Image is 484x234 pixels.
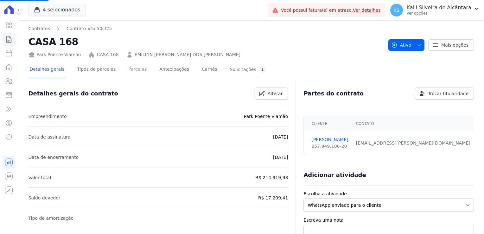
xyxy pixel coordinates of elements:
th: Cliente [304,116,352,131]
p: R$ 17.209,41 [258,194,288,202]
span: Trocar titularidade [428,90,468,97]
a: Alterar [255,88,288,100]
a: Ver detalhes [353,8,381,13]
a: Antecipações [158,62,190,78]
p: [DATE] [273,153,288,161]
label: Escolha a atividade [303,191,474,197]
button: 4 selecionados [29,4,86,16]
nav: Breadcrumb [29,25,112,32]
div: Solicitações [230,67,266,73]
div: 857.949.100-20 [311,143,348,150]
p: R$ 214.919,93 [255,174,288,181]
p: Ver opções [407,11,471,16]
a: [PERSON_NAME] [311,136,348,143]
a: Parcelas [127,62,148,78]
a: Detalhes gerais [29,62,66,78]
h3: Partes do contrato [303,90,364,97]
p: Valor total [29,174,51,181]
p: Park Poente Viamão [244,113,288,120]
th: Contato [352,116,474,131]
h3: Detalhes gerais do contrato [29,90,118,97]
a: Mais opções [428,39,474,51]
div: [EMAIL_ADDRESS][PERSON_NAME][DOMAIN_NAME] [356,140,470,146]
button: KS Kalil Silveira de Alcântara Ver opções [385,1,484,19]
p: Saldo devedor [29,194,60,202]
span: Mais opções [441,42,468,48]
a: EMILLYN [PERSON_NAME] DOS [PERSON_NAME] [135,51,240,58]
span: Ativo [391,39,411,51]
div: Park Poente Viamão [29,51,81,58]
div: 1 [259,67,266,73]
p: [DATE] [273,133,288,141]
h3: Adicionar atividade [303,171,366,179]
p: Data de encerramento [29,153,79,161]
p: Tipo de amortização [29,214,74,222]
p: Data de assinatura [29,133,71,141]
nav: Breadcrumb [29,25,383,32]
p: Kalil Silveira de Alcântara [407,4,471,11]
button: Ativo [388,39,425,51]
a: Carnês [201,62,219,78]
a: CASA 168 [97,51,118,58]
a: Contratos [29,25,50,32]
span: Alterar [268,90,283,97]
a: Tipos de parcelas [76,62,117,78]
a: Solicitações1 [229,62,268,78]
h2: CASA 168 [29,35,383,49]
a: Contrato #5d50cf25 [67,25,112,32]
span: KS [394,8,399,12]
p: Empreendimento [29,113,67,120]
a: Trocar titularidade [415,88,474,100]
span: Você possui fatura(s) em atraso. [281,7,381,14]
label: Escreva uma nota [303,217,474,224]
